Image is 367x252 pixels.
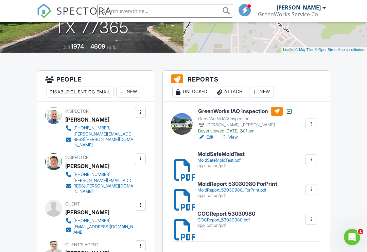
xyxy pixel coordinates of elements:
div: application/pdf [197,163,245,168]
img: The Best Home Inspection Software - Spectora [37,3,52,18]
div: Buyer viewed [DATE] 2:01 pm [198,128,293,134]
div: [PHONE_NUMBER] [73,125,110,131]
div: New [116,87,141,97]
div: [PERSON_NAME] [65,207,109,217]
span: 1 [358,229,363,234]
div: [PERSON_NAME], [PERSON_NAME] [198,122,293,128]
h3: People [37,71,154,102]
div: MoldSafeMoldTest.pdf [197,158,245,163]
a: Edit [198,134,213,141]
a: © OpenStreetMap contributors [315,48,365,52]
div: [PERSON_NAME] [277,4,321,11]
iframe: Intercom live chat [344,229,360,245]
span: sq. ft. [106,44,116,50]
div: [PHONE_NUMBER] [73,172,110,177]
a: COCReport 53030980 COCReport_53030980.pdf application/pdf [197,211,255,228]
a: SPECTORA [37,9,112,23]
a: [PERSON_NAME][EMAIL_ADDRESS][PERSON_NAME][DOMAIN_NAME] [65,178,133,194]
div: [PERSON_NAME] [65,161,109,171]
div: COCReport_53030980.pdf [197,217,255,223]
h6: COCReport 53030980 [197,211,255,217]
span: Inspector [65,109,89,114]
div: Unlocked [172,87,211,97]
input: Search everything... [97,4,233,18]
a: [EMAIL_ADDRESS][DOMAIN_NAME] [65,224,133,235]
h6: MoldSafeMoldTest [197,151,245,157]
div: 4609 [90,43,105,50]
div: MoldReport_53030980_ForPrint.pdf [197,187,277,193]
div: application/pdf [197,223,255,228]
span: SPECTORA [56,3,112,18]
div: [PHONE_NUMBER] [73,218,110,223]
div: New [249,87,274,97]
a: View [220,134,238,141]
a: [PERSON_NAME][EMAIL_ADDRESS][PERSON_NAME][DOMAIN_NAME] [65,131,133,148]
span: Client's Agent [65,242,99,247]
span: Built [63,44,70,50]
a: GreenWorks IAQ Inspection GreenWorks IAQ Inspection [PERSON_NAME], [PERSON_NAME] Buyer viewed [DA... [198,107,293,134]
span: Inspector [65,155,89,160]
div: [PERSON_NAME] [65,114,109,125]
a: MoldSafeMoldTest MoldSafeMoldTest.pdf application/pdf [197,151,245,168]
div: [EMAIL_ADDRESS][DOMAIN_NAME] [73,224,133,235]
div: [PERSON_NAME][EMAIL_ADDRESS][PERSON_NAME][DOMAIN_NAME] [73,131,133,148]
span: Client [65,201,80,206]
div: | [281,47,367,53]
a: © MapTiler [295,48,314,52]
a: [PHONE_NUMBER] [65,171,133,178]
h6: GreenWorks IAQ Inspection [198,107,293,116]
div: [PERSON_NAME][EMAIL_ADDRESS][PERSON_NAME][DOMAIN_NAME] [73,178,133,194]
div: application/pdf [197,193,277,198]
div: Disable Client CC Email [47,87,113,97]
div: GreenWorks Service Company [258,11,326,18]
a: Leaflet [283,48,294,52]
h3: Reports [163,71,330,102]
h6: MoldReport 53030980 ForPrint [197,181,277,187]
div: 1974 [71,43,84,50]
a: [PHONE_NUMBER] [65,125,133,131]
a: MoldReport 53030980 ForPrint MoldReport_53030980_ForPrint.pdf application/pdf [197,181,277,198]
div: Attach [214,87,246,97]
a: [PHONE_NUMBER] [65,217,133,224]
div: GreenWorks IAQ Inspection [198,116,293,122]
